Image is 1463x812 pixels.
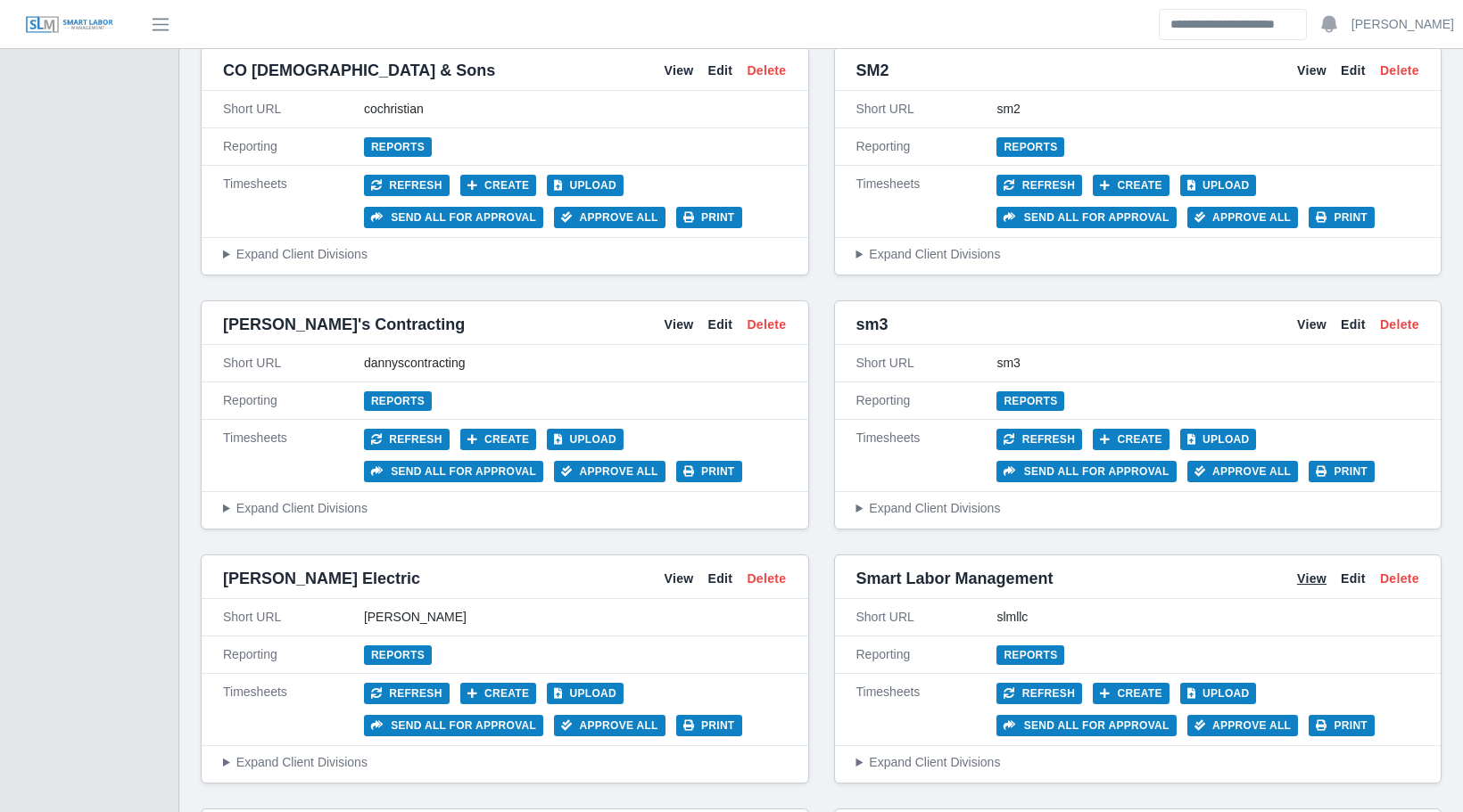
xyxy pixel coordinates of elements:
[1297,316,1327,334] a: View
[747,570,786,588] a: Delete
[547,175,624,196] button: Upload
[1380,570,1419,588] a: Delete
[856,645,997,664] div: Reporting
[856,137,997,156] div: Reporting
[223,354,364,373] div: Short URL
[223,429,364,482] div: Timesheets
[856,354,997,373] div: Short URL
[1309,461,1375,482] button: Print
[223,137,364,156] div: Reporting
[856,683,997,736] div: Timesheets
[364,100,787,119] div: cochristian
[364,391,432,411] a: Reports
[856,175,997,228] div: Timesheets
[364,645,432,665] a: Reports
[708,570,733,588] a: Edit
[364,175,450,196] button: Refresh
[1180,429,1257,450] button: Upload
[676,207,742,228] button: Print
[856,753,1420,772] summary: Expand Client Divisions
[460,429,537,450] button: Create
[1093,683,1170,704] button: Create
[1297,62,1327,80] a: View
[554,461,665,482] button: Approve All
[223,499,787,518] summary: Expand Client Divisions
[364,608,787,627] div: [PERSON_NAME]
[554,715,665,736] button: Approve All
[223,753,787,772] summary: Expand Client Divisions
[223,391,364,410] div: Reporting
[996,391,1064,411] a: Reports
[996,608,1419,627] div: slmllc
[364,715,543,736] button: Send all for approval
[223,245,787,264] summary: Expand Client Divisions
[460,175,537,196] button: Create
[223,645,364,664] div: Reporting
[223,58,495,83] span: CO [DEMOGRAPHIC_DATA] & Sons
[1180,683,1257,704] button: Upload
[664,316,693,334] a: View
[747,316,786,334] a: Delete
[856,608,997,627] div: Short URL
[223,312,465,337] span: [PERSON_NAME]'s Contracting
[708,62,733,80] a: Edit
[460,683,537,704] button: Create
[676,461,742,482] button: Print
[996,137,1064,157] a: Reports
[1187,461,1299,482] button: Approve All
[223,683,364,736] div: Timesheets
[547,683,624,704] button: Upload
[856,391,997,410] div: Reporting
[1159,9,1307,40] input: Search
[1309,207,1375,228] button: Print
[1180,175,1257,196] button: Upload
[996,175,1082,196] button: Refresh
[364,461,543,482] button: Send all for approval
[25,15,114,35] img: SLM Logo
[996,429,1082,450] button: Refresh
[364,429,450,450] button: Refresh
[856,100,997,119] div: Short URL
[1341,316,1366,334] a: Edit
[223,175,364,228] div: Timesheets
[996,207,1176,228] button: Send all for approval
[364,137,432,157] a: Reports
[364,354,787,373] div: dannyscontracting
[223,608,364,627] div: Short URL
[996,715,1176,736] button: Send all for approval
[996,354,1419,373] div: sm3
[856,566,1054,591] span: Smart Labor Management
[856,312,889,337] span: sm3
[223,566,420,591] span: [PERSON_NAME] Electric
[364,683,450,704] button: Refresh
[664,62,693,80] a: View
[1380,62,1419,80] a: Delete
[747,62,786,80] a: Delete
[856,245,1420,264] summary: Expand Client Divisions
[1341,62,1366,80] a: Edit
[554,207,665,228] button: Approve All
[856,429,997,482] div: Timesheets
[1380,316,1419,334] a: Delete
[708,316,733,334] a: Edit
[1351,15,1454,34] a: [PERSON_NAME]
[676,715,742,736] button: Print
[1341,570,1366,588] a: Edit
[364,207,543,228] button: Send all for approval
[1093,175,1170,196] button: Create
[996,645,1064,665] a: Reports
[856,58,889,83] span: SM2
[547,429,624,450] button: Upload
[664,570,693,588] a: View
[1309,715,1375,736] button: Print
[856,499,1420,518] summary: Expand Client Divisions
[1187,207,1299,228] button: Approve All
[1297,570,1327,588] a: View
[1093,429,1170,450] button: Create
[996,100,1419,119] div: sm2
[1187,715,1299,736] button: Approve All
[996,461,1176,482] button: Send all for approval
[996,683,1082,704] button: Refresh
[223,100,364,119] div: Short URL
